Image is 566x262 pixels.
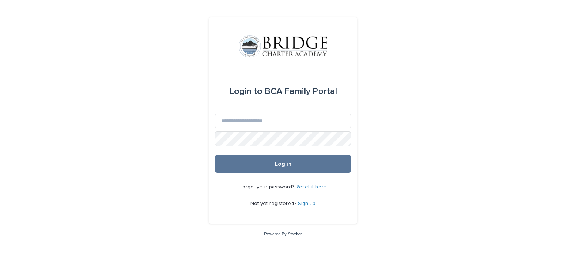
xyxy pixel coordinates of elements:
img: V1C1m3IdTEidaUdm9Hs0 [239,35,327,57]
a: Reset it here [296,184,327,189]
a: Powered By Stacker [264,232,302,236]
button: Log in [215,155,351,173]
span: Log in [275,161,292,167]
a: Sign up [298,201,316,206]
span: Login to [229,87,262,96]
span: Not yet registered? [250,201,298,206]
span: Forgot your password? [240,184,296,189]
div: BCA Family Portal [229,81,337,102]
